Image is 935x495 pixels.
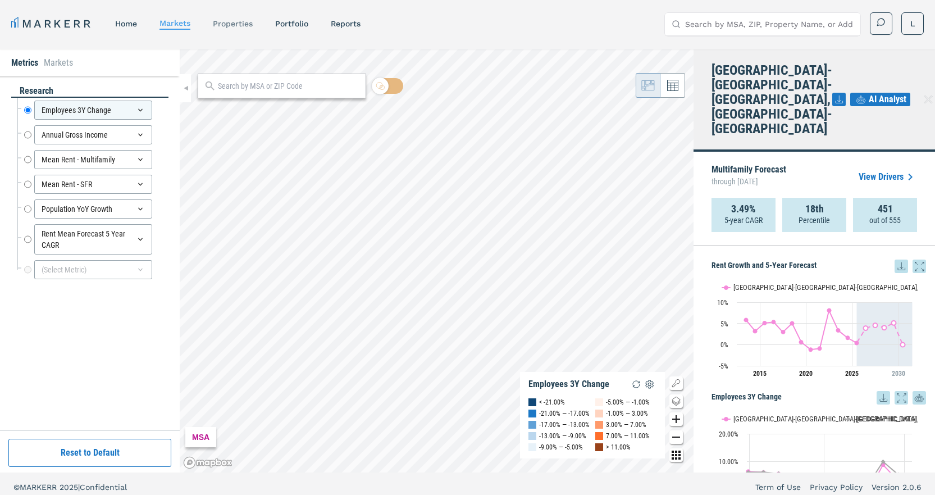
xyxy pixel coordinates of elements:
[810,482,863,493] a: Privacy Policy
[799,340,804,344] path: Friday, 28 Jun, 20:00, 0.58. Boston-Cambridge-Newton, MA-NH.
[827,308,832,312] path: Tuesday, 28 Jun, 20:00, 8.07. Boston-Cambridge-Newton, MA-NH.
[60,483,80,492] span: 2025 |
[11,56,38,70] li: Metrics
[606,397,650,408] div: -5.00% — -1.00%
[722,415,833,423] button: Show Boston-Cambridge-Newton, MA-NH
[892,370,905,378] tspan: 2030
[901,342,905,347] path: Friday, 28 Jun, 20:00, -0.02. Boston-Cambridge-Newton, MA-NH.
[539,408,590,419] div: -21.00% — -17.00%
[669,412,683,426] button: Zoom in map button
[20,483,60,492] span: MARKERR
[892,321,896,325] path: Thursday, 28 Jun, 20:00, 5.11. Boston-Cambridge-Newton, MA-NH.
[744,317,749,322] path: Friday, 28 Jun, 20:00, 5.82. Boston-Cambridge-Newton, MA-NH.
[869,215,901,226] p: out of 555
[34,101,152,120] div: Employees 3Y Change
[805,203,824,215] strong: 18th
[44,56,73,70] li: Markets
[746,470,751,474] path: Sunday, 14 Dec, 19:00, 6.09. USA.
[218,80,360,92] input: Search by MSA or ZIP Code
[850,93,910,106] button: AI Analyst
[711,165,786,189] p: Multifamily Forecast
[873,323,878,328] path: Monday, 28 Jun, 20:00, 4.55. Boston-Cambridge-Newton, MA-NH.
[896,472,901,476] path: Saturday, 14 Dec, 19:00, 5.33. USA.
[539,442,583,453] div: -9.00% — -5.00%
[836,328,841,333] path: Wednesday, 28 Jun, 20:00, 3.36. Boston-Cambridge-Newton, MA-NH.
[34,175,152,194] div: Mean Rent - SFR
[185,427,216,447] div: MSA
[159,19,190,28] a: markets
[910,18,915,29] span: L
[80,483,127,492] span: Confidential
[685,13,854,35] input: Search by MSA, ZIP, Property Name, or Address
[881,459,886,464] path: Thursday, 14 Dec, 19:00, 9.94. USA.
[213,19,253,28] a: properties
[799,370,813,378] tspan: 2020
[711,260,926,273] h5: Rent Growth and 5-Year Forecast
[755,482,801,493] a: Term of Use
[872,482,922,493] a: Version 2.0.6
[719,458,738,466] text: 10.00%
[539,419,590,430] div: -17.00% — -13.00%
[34,125,152,144] div: Annual Gross Income
[711,174,786,189] span: through [DATE]
[763,321,767,325] path: Sunday, 28 Jun, 20:00, 5.09. Boston-Cambridge-Newton, MA-NH.
[539,430,586,442] div: -13.00% — -9.00%
[781,330,786,334] path: Wednesday, 28 Jun, 20:00, 2.95. Boston-Cambridge-Newton, MA-NH.
[275,19,308,28] a: Portfolio
[711,63,832,136] h4: [GEOGRAPHIC_DATA]-[GEOGRAPHIC_DATA]-[GEOGRAPHIC_DATA], [GEOGRAPHIC_DATA]-[GEOGRAPHIC_DATA]
[845,415,868,423] button: Show USA
[772,320,776,324] path: Tuesday, 28 Jun, 20:00, 5.32. Boston-Cambridge-Newton, MA-NH.
[761,470,766,474] path: Monday, 14 Dec, 19:00, 6.16. USA.
[722,283,833,292] button: Show Boston-Cambridge-Newton, MA-NH
[856,415,916,423] text: [GEOGRAPHIC_DATA]
[13,483,20,492] span: ©
[711,273,918,385] svg: Interactive chart
[864,326,868,330] path: Sunday, 28 Jun, 20:00, 3.91. Boston-Cambridge-Newton, MA-NH.
[528,379,609,390] div: Employees 3Y Change
[11,85,168,98] div: research
[711,391,926,405] h5: Employees 3Y Change
[753,370,767,378] tspan: 2015
[846,335,850,340] path: Friday, 28 Jun, 20:00, 1.6. Boston-Cambridge-Newton, MA-NH.
[669,448,683,462] button: Other options map button
[606,419,646,430] div: 3.00% — 7.00%
[711,273,926,385] div: Rent Growth and 5-Year Forecast. Highcharts interactive chart.
[34,150,152,169] div: Mean Rent - Multifamily
[809,347,813,352] path: Sunday, 28 Jun, 20:00, -1.17. Boston-Cambridge-Newton, MA-NH.
[901,12,924,35] button: L
[717,299,728,307] text: 10%
[11,16,93,31] a: MARKERR
[731,203,756,215] strong: 3.49%
[882,325,887,330] path: Wednesday, 28 Jun, 20:00, 3.98. Boston-Cambridge-Newton, MA-NH.
[34,199,152,219] div: Population YoY Growth
[183,456,232,469] a: Mapbox logo
[669,394,683,408] button: Change style map button
[859,170,917,184] a: View Drivers
[180,49,694,473] canvas: Map
[869,93,906,106] span: AI Analyst
[34,224,152,255] div: Rent Mean Forecast 5 Year CAGR
[643,378,656,391] img: Settings
[878,203,893,215] strong: 451
[845,370,859,378] tspan: 2025
[818,346,822,351] path: Monday, 28 Jun, 20:00, -0.92. Boston-Cambridge-Newton, MA-NH.
[34,260,152,279] div: (Select Metric)
[720,341,728,349] text: 0%
[669,430,683,444] button: Zoom out map button
[777,471,781,476] path: Wednesday, 14 Dec, 19:00, 5.66. USA.
[855,340,859,345] path: Saturday, 28 Jun, 20:00, 0.38. Boston-Cambridge-Newton, MA-NH.
[606,408,648,419] div: -1.00% — 3.00%
[799,215,830,226] p: Percentile
[8,439,171,467] button: Reset to Default
[719,430,738,438] text: 20.00%
[720,320,728,328] text: 5%
[669,376,683,390] button: Show/Hide Legend Map Button
[753,329,758,333] path: Saturday, 28 Jun, 20:00, 3.18. Boston-Cambridge-Newton, MA-NH.
[539,397,565,408] div: < -21.00%
[630,378,643,391] img: Reload Legend
[719,362,728,370] text: -5%
[606,430,650,442] div: 7.00% — 11.00%
[115,19,137,28] a: home
[724,215,763,226] p: 5-year CAGR
[746,469,751,474] path: Sunday, 14 Dec, 19:00, 6.36. Boston-Cambridge-Newton, MA-NH.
